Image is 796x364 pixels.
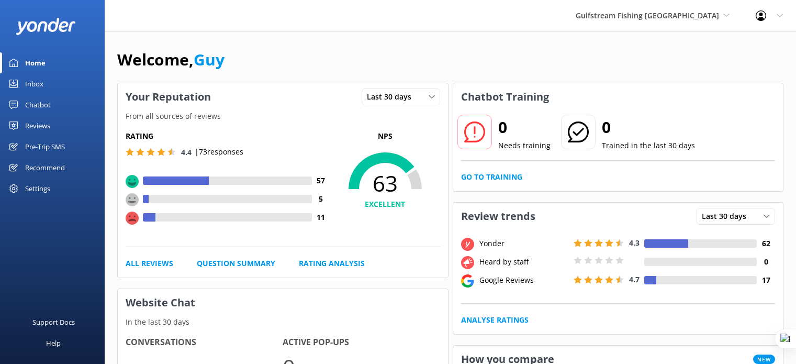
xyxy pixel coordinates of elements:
span: 4.7 [629,274,640,284]
a: Question Summary [197,258,275,269]
a: Analyse Ratings [461,314,529,326]
h3: Website Chat [118,289,448,316]
h3: Your Reputation [118,83,219,111]
div: Reviews [25,115,50,136]
span: Gulfstream Fishing [GEOGRAPHIC_DATA] [576,10,719,20]
span: Last 30 days [367,91,418,103]
p: From all sources of reviews [118,111,448,122]
a: Rating Analysis [299,258,365,269]
div: Support Docs [32,312,75,333]
h5: Rating [126,130,330,142]
span: New [753,355,775,364]
h4: 57 [312,175,330,186]
div: Heard by staff [477,256,571,268]
span: 4.4 [181,147,192,157]
div: Yonder [477,238,571,249]
img: yonder-white-logo.png [16,18,76,35]
h2: 0 [602,115,695,140]
span: 4.3 [629,238,640,248]
span: 63 [330,170,440,196]
div: Home [25,52,46,73]
h4: Conversations [126,336,283,349]
h4: 0 [757,256,775,268]
p: Needs training [498,140,551,151]
a: Go to Training [461,171,522,183]
h3: Review trends [453,203,543,230]
div: Help [46,333,61,354]
div: Google Reviews [477,274,571,286]
h4: 11 [312,212,330,223]
p: In the last 30 days [118,316,448,328]
a: Guy [194,49,225,70]
h4: 62 [757,238,775,249]
h4: EXCELLENT [330,198,440,210]
h4: 5 [312,193,330,205]
a: All Reviews [126,258,173,269]
h4: Active Pop-ups [283,336,440,349]
p: | 73 responses [195,146,243,158]
h4: 17 [757,274,775,286]
div: Pre-Trip SMS [25,136,65,157]
p: Trained in the last 30 days [602,140,695,151]
h3: Chatbot Training [453,83,557,111]
h2: 0 [498,115,551,140]
span: Last 30 days [702,211,753,222]
h1: Welcome, [117,47,225,72]
div: Recommend [25,157,65,178]
div: Settings [25,178,50,199]
p: NPS [330,130,440,142]
div: Chatbot [25,94,51,115]
div: Inbox [25,73,43,94]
